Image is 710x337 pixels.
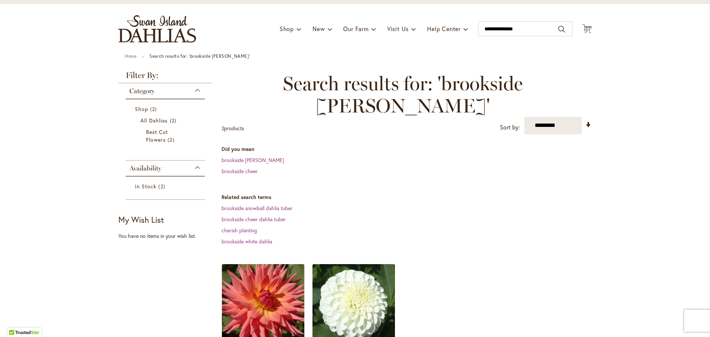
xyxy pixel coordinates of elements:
strong: My Wish List [118,214,164,225]
a: Home [125,53,136,59]
span: Shop [280,25,294,33]
a: cherish planting [222,227,257,234]
span: Category [129,87,155,95]
a: brookside snowball dahlia tuber [222,205,293,212]
span: Our Farm [343,25,368,33]
span: Best Cut Flowers [146,128,168,143]
dt: Did you mean [222,145,592,153]
a: brookside white dahlia [222,238,272,245]
span: Help Center [427,25,461,33]
span: 2 [170,117,178,124]
strong: Filter By: [118,71,212,83]
iframe: Launch Accessibility Center [6,311,26,331]
button: 121 [582,24,592,34]
span: Search results for: 'brookside [PERSON_NAME]' [222,73,584,117]
dt: Related search terms [222,193,592,201]
span: 2 [158,182,167,190]
a: Best Cut Flowers [146,128,186,144]
p: products [222,122,244,134]
span: New [312,25,325,33]
a: store logo [118,15,196,43]
span: 121 [584,28,590,33]
span: All Dahlias [141,117,168,124]
a: brookside [PERSON_NAME] [222,156,284,164]
span: Availability [129,164,161,172]
a: All Dahlias [141,117,192,124]
a: brookside cheer [222,168,258,175]
span: 2 [222,125,224,132]
span: In Stock [135,183,156,190]
div: You have no items in your wish list. [118,232,217,240]
a: Shop [135,105,197,113]
strong: Search results for: 'brookside [PERSON_NAME]' [149,53,250,59]
label: Sort by: [500,121,520,134]
span: 2 [150,105,159,113]
span: Visit Us [387,25,409,33]
a: brookside cheer dahlia tuber [222,216,286,223]
span: 2 [168,136,176,144]
span: Shop [135,105,148,112]
a: In Stock 2 [135,182,197,190]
